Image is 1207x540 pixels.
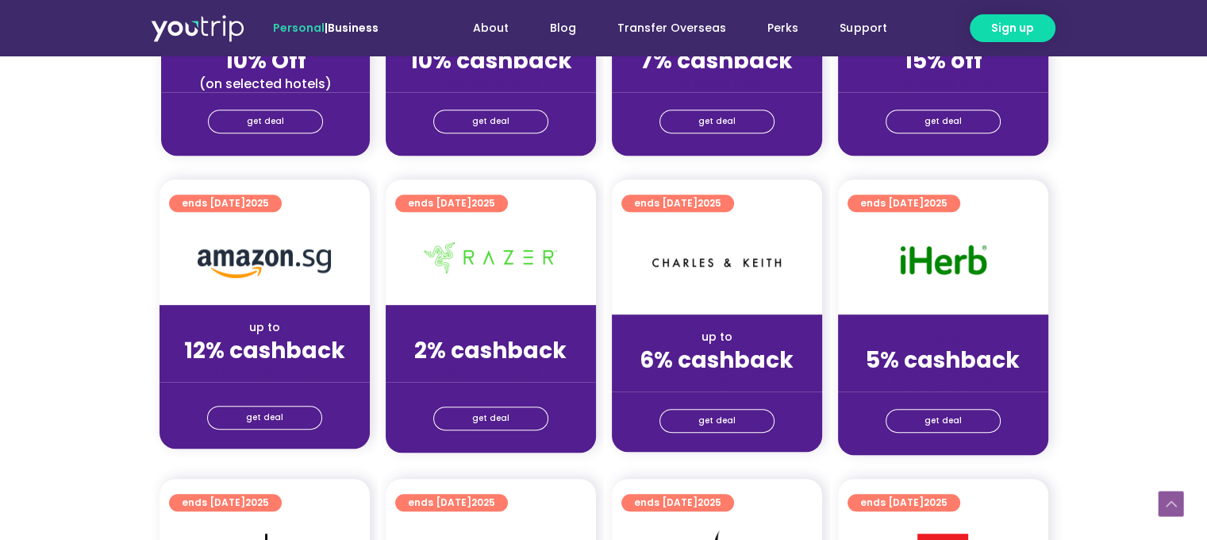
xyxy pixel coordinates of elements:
span: ends [DATE] [408,494,495,511]
div: up to [851,329,1036,345]
div: (for stays only) [625,75,809,92]
strong: 5% cashback [866,345,1020,376]
span: get deal [924,410,962,432]
span: ends [DATE] [408,195,495,212]
span: 2025 [698,196,721,210]
a: Perks [747,13,819,43]
a: get deal [886,409,1001,433]
a: get deal [886,110,1001,133]
a: get deal [433,110,548,133]
div: up to [625,329,809,345]
strong: 6% cashback [640,345,794,376]
span: get deal [246,407,283,429]
span: get deal [247,110,284,133]
strong: 2% cashback [414,335,567,366]
div: (for stays only) [851,75,1036,92]
span: get deal [472,110,509,133]
span: 2025 [245,196,269,210]
strong: 12% cashback [184,335,345,366]
a: get deal [433,407,548,430]
a: Blog [529,13,597,43]
a: Business [328,20,379,36]
a: get deal [659,409,775,433]
span: get deal [924,110,962,133]
div: (for stays only) [172,365,357,382]
a: ends [DATE]2025 [621,195,734,212]
span: Personal [273,20,325,36]
strong: 10% Off [225,45,306,76]
div: (for stays only) [398,365,583,382]
span: ends [DATE] [182,494,269,511]
div: up to [172,319,357,336]
a: ends [DATE]2025 [395,494,508,511]
span: get deal [472,407,509,430]
span: 2025 [924,196,948,210]
a: Sign up [970,14,1055,42]
a: ends [DATE]2025 [848,195,960,212]
strong: 15% off [904,45,982,76]
span: 2025 [245,496,269,509]
div: (for stays only) [625,375,809,391]
span: 2025 [471,196,495,210]
nav: Menu [421,13,907,43]
a: ends [DATE]2025 [169,494,282,511]
strong: 10% cashback [409,45,572,76]
span: get deal [698,110,736,133]
strong: 7% cashback [640,45,793,76]
span: Sign up [991,20,1034,37]
a: ends [DATE]2025 [395,195,508,212]
a: get deal [208,110,323,133]
span: ends [DATE] [860,494,948,511]
span: ends [DATE] [634,494,721,511]
a: ends [DATE]2025 [848,494,960,511]
div: (for stays only) [398,75,583,92]
span: 2025 [471,496,495,509]
a: About [452,13,529,43]
a: ends [DATE]2025 [169,195,282,212]
a: get deal [207,406,322,430]
div: (for stays only) [851,375,1036,391]
span: 2025 [924,496,948,509]
span: ends [DATE] [182,195,269,212]
span: get deal [698,410,736,432]
div: (on selected hotels) [174,75,357,92]
a: ends [DATE]2025 [621,494,734,511]
span: ends [DATE] [860,195,948,212]
div: up to [398,319,583,336]
span: | [273,20,379,36]
span: ends [DATE] [634,195,721,212]
span: 2025 [698,496,721,509]
a: get deal [659,110,775,133]
a: Transfer Overseas [597,13,747,43]
a: Support [819,13,907,43]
